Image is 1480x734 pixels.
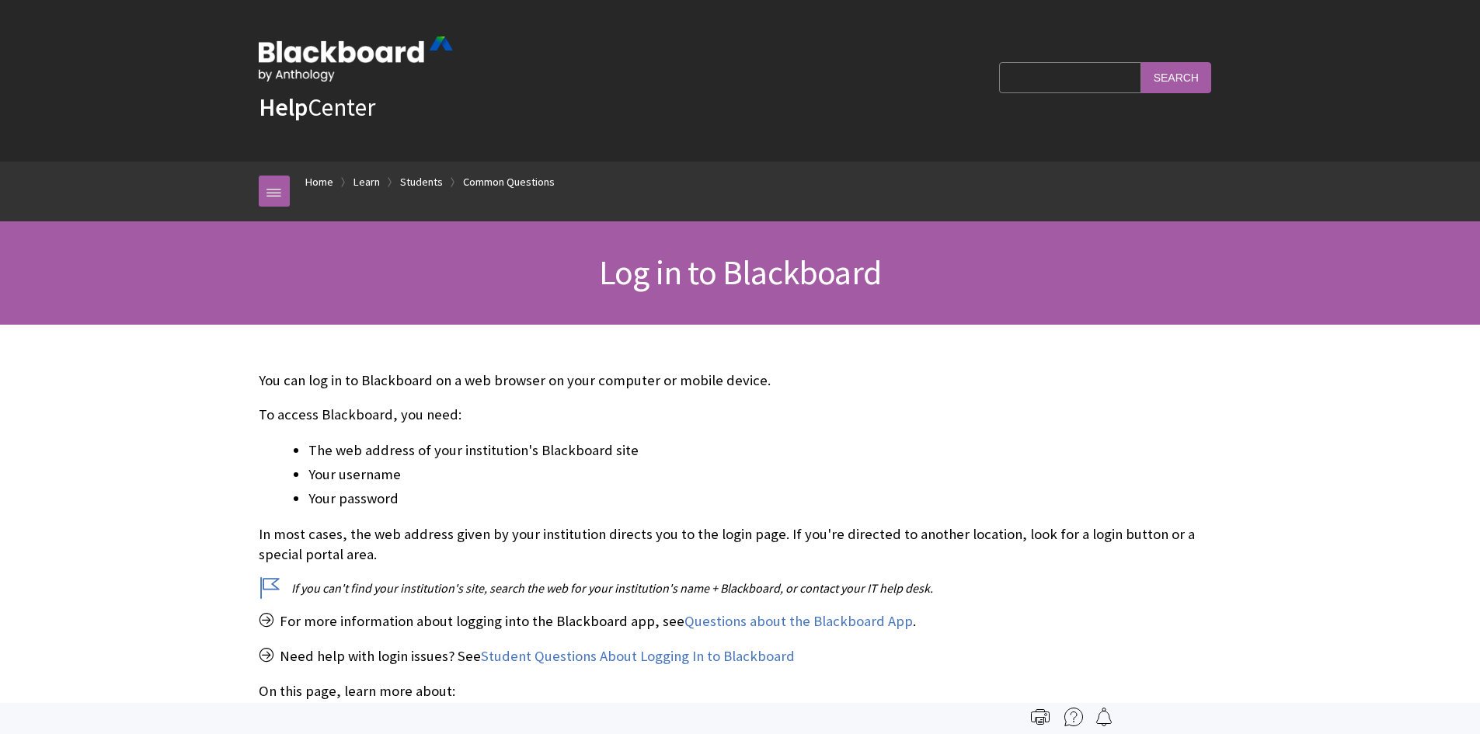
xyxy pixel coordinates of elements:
a: Student Questions About Logging In to Blackboard [481,647,795,666]
li: The web address of your institution's Blackboard site [308,440,1222,461]
p: On this page, learn more about: [259,681,1222,701]
span: Log in to Blackboard [599,251,881,294]
input: Search [1141,62,1211,92]
a: Home [305,172,333,192]
a: Common Questions [463,172,555,192]
img: Print [1031,708,1050,726]
img: Follow this page [1095,708,1113,726]
a: Learn [353,172,380,192]
p: To access Blackboard, you need: [259,405,1222,425]
span: Student Questions About Logging In to Blackboard [481,647,795,665]
p: You can log in to Blackboard on a web browser on your computer or mobile device. [259,370,1222,391]
p: If you can't find your institution's site, search the web for your institution's name + Blackboar... [259,579,1222,597]
p: In most cases, the web address given by your institution directs you to the login page. If you're... [259,524,1222,565]
strong: Help [259,92,308,123]
li: Your username [308,464,1222,485]
a: HelpCenter [259,92,375,123]
a: Questions about the Blackboard App [684,612,913,631]
p: Need help with login issues? See [259,646,1222,666]
a: Students [400,172,443,192]
img: More help [1064,708,1083,726]
p: For more information about logging into the Blackboard app, see . [259,611,1222,631]
img: Blackboard by Anthology [259,37,453,82]
li: Your password [308,488,1222,510]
